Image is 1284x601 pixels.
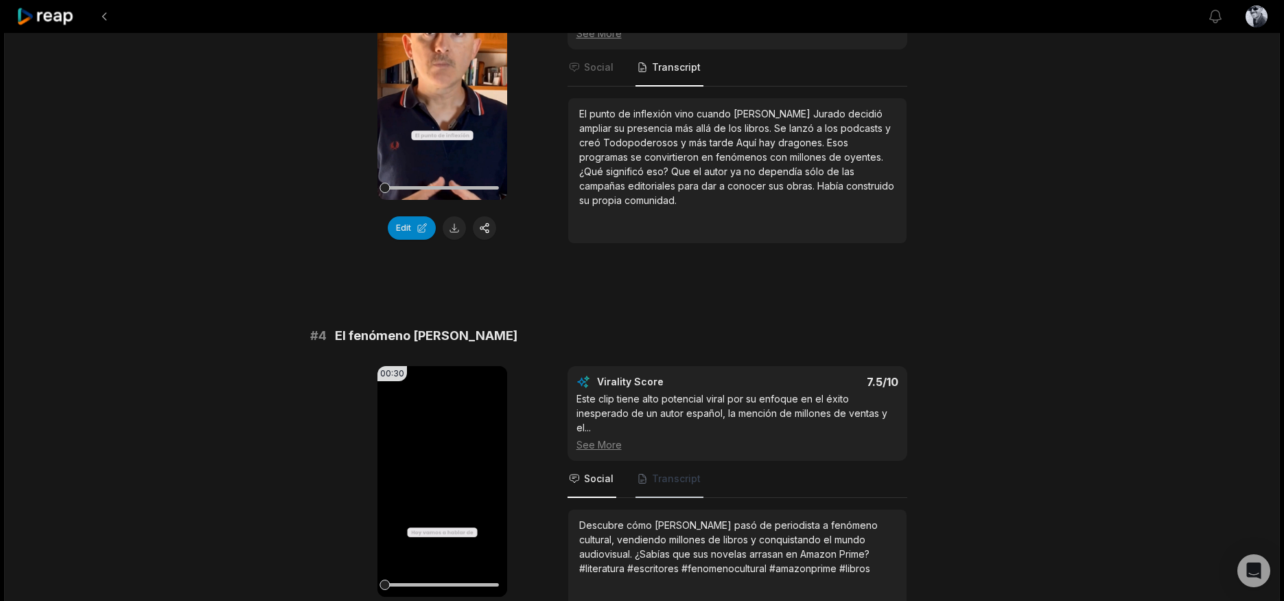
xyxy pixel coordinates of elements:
[614,122,627,134] span: su
[388,216,436,240] button: Edit
[701,151,716,163] span: en
[576,438,898,452] div: See More
[579,122,614,134] span: ampliar
[681,137,689,148] span: y
[744,166,758,177] span: no
[310,326,327,345] span: # 4
[579,194,592,206] span: su
[770,151,790,163] span: con
[579,518,896,576] div: Descubre cómo [PERSON_NAME] pasó de periodista a fenómeno cultural, vendiendo millones de libros ...
[675,122,696,134] span: más
[652,60,701,74] span: Transcript
[568,461,907,498] nav: Tabs
[844,151,883,163] span: oyentes.
[778,137,827,148] span: dragones.
[701,180,719,192] span: dar
[592,194,625,206] span: propia
[846,180,894,192] span: construido
[631,151,644,163] span: se
[644,151,701,163] span: convirtieron
[745,122,774,134] span: libros.
[758,166,805,177] span: dependía
[730,166,744,177] span: ya
[719,180,727,192] span: a
[568,49,907,87] nav: Tabs
[813,108,848,120] span: Jurado
[827,137,848,148] span: Esos
[671,166,693,177] span: Que
[597,375,745,389] div: Virality Score
[628,180,678,192] span: editoriales
[729,122,745,134] span: los
[789,122,817,134] span: lanzó
[817,180,846,192] span: Había
[841,122,885,134] span: podcasts
[734,108,813,120] span: [PERSON_NAME]
[579,166,606,177] span: ¿Qué
[716,151,770,163] span: fenómenos
[579,137,603,148] span: creó
[885,122,891,134] span: y
[652,472,701,486] span: Transcript
[736,137,759,148] span: Aquí
[790,151,829,163] span: millones
[579,108,590,120] span: El
[827,166,842,177] span: de
[842,166,854,177] span: las
[714,122,729,134] span: de
[817,122,825,134] span: a
[693,166,704,177] span: el
[825,122,841,134] span: los
[751,375,898,389] div: 7.5 /10
[377,366,507,597] video: Your browser does not support mp4 format.
[576,392,898,452] div: Este clip tiene alto potencial viral por su enfoque en el éxito inesperado de un autor español, l...
[625,194,677,206] span: comunidad.
[675,108,697,120] span: vino
[786,180,817,192] span: obras.
[769,180,786,192] span: sus
[579,180,628,192] span: campañas
[584,60,614,74] span: Social
[848,108,883,120] span: decidió
[606,166,646,177] span: significó
[774,122,789,134] span: Se
[579,151,631,163] span: programas
[727,180,769,192] span: conocer
[829,151,844,163] span: de
[759,137,778,148] span: hay
[584,472,614,486] span: Social
[335,326,517,345] span: El fenómeno [PERSON_NAME]
[576,26,898,41] div: See More
[646,166,671,177] span: eso?
[805,166,827,177] span: sólo
[697,108,734,120] span: cuando
[689,137,710,148] span: más
[704,166,730,177] span: autor
[678,180,701,192] span: para
[1237,554,1270,587] div: Open Intercom Messenger
[696,122,714,134] span: allá
[618,108,633,120] span: de
[710,137,736,148] span: tarde
[627,122,675,134] span: presencia
[633,108,675,120] span: inflexión
[590,108,618,120] span: punto
[603,137,681,148] span: Todopoderosos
